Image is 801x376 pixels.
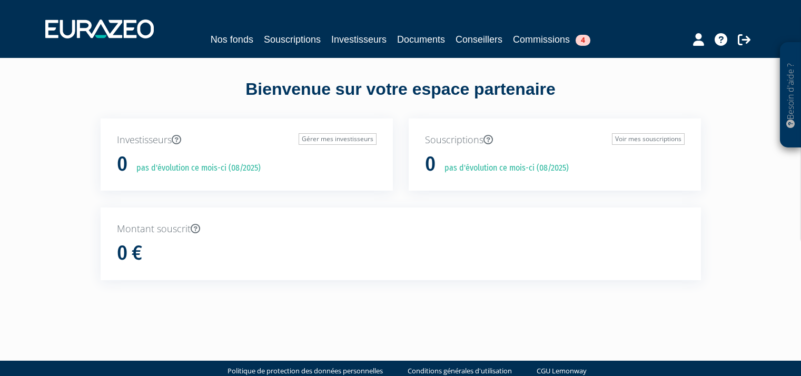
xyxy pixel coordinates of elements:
[537,366,587,376] a: CGU Lemonway
[456,32,502,47] a: Conseillers
[117,133,377,147] p: Investisseurs
[299,133,377,145] a: Gérer mes investisseurs
[117,222,685,236] p: Montant souscrit
[408,366,512,376] a: Conditions générales d'utilisation
[117,153,127,175] h1: 0
[425,153,436,175] h1: 0
[425,133,685,147] p: Souscriptions
[785,48,797,143] p: Besoin d'aide ?
[228,366,383,376] a: Politique de protection des données personnelles
[437,162,569,174] p: pas d'évolution ce mois-ci (08/2025)
[117,242,142,264] h1: 0 €
[264,32,321,47] a: Souscriptions
[331,32,387,47] a: Investisseurs
[211,32,253,47] a: Nos fonds
[129,162,261,174] p: pas d'évolution ce mois-ci (08/2025)
[397,32,445,47] a: Documents
[45,19,154,38] img: 1732889491-logotype_eurazeo_blanc_rvb.png
[612,133,685,145] a: Voir mes souscriptions
[513,32,590,47] a: Commissions4
[93,77,709,118] div: Bienvenue sur votre espace partenaire
[576,35,590,46] span: 4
